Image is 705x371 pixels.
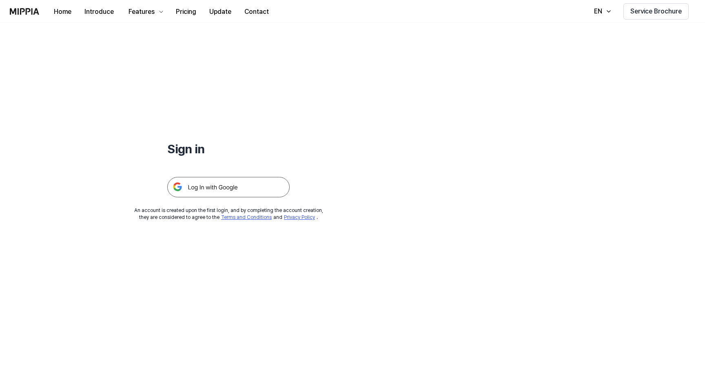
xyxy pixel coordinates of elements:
[203,0,238,23] a: Update
[586,3,617,20] button: EN
[167,140,290,157] h1: Sign in
[127,7,156,17] div: Features
[592,7,604,16] div: EN
[78,4,120,20] button: Introduce
[134,207,323,221] div: An account is created upon the first login, and by completing the account creation, they are cons...
[238,4,275,20] button: Contact
[167,177,290,197] img: 구글 로그인 버튼
[47,4,78,20] button: Home
[221,214,272,220] a: Terms and Conditions
[284,214,315,220] a: Privacy Policy
[203,4,238,20] button: Update
[120,4,169,20] button: Features
[10,8,39,15] img: logo
[623,3,689,20] button: Service Brochure
[169,4,203,20] button: Pricing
